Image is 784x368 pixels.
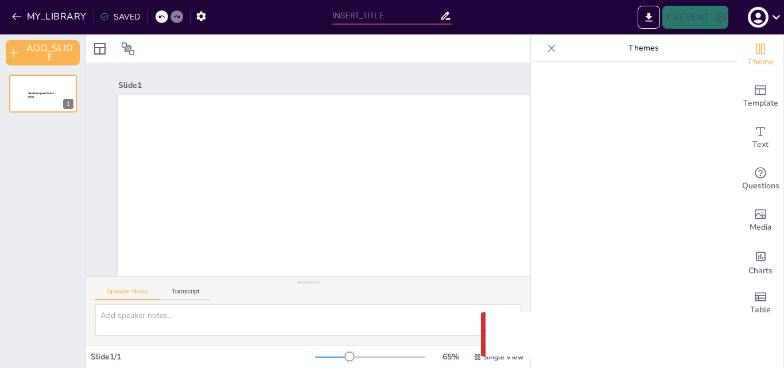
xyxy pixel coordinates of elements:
div: Change the overall theme [738,34,783,76]
p: Something went wrong with the request. (CORS) [518,328,738,342]
span: Text [752,138,769,151]
span: Table [750,304,771,316]
input: INSERT_TITLE [332,7,440,24]
button: Speaker Notes [95,288,160,300]
button: EXPORT_TO_POWERPOINT [638,6,660,29]
div: Add ready made slides [738,76,783,117]
span: Media [750,221,772,234]
span: Sendsteps presentation editor [28,92,54,98]
button: ADD_SLIDE [6,40,80,65]
div: Add images, graphics, shapes or video [738,200,783,241]
span: Theme [747,56,774,68]
div: Slide 1 [118,80,705,91]
button: Transcript [160,288,211,300]
p: Themes [561,34,726,62]
span: Position [121,42,135,56]
div: 65 % [437,351,464,362]
button: PRESENT [662,6,728,29]
div: Layout [91,40,109,58]
div: Get real-time input from your audience [738,158,783,200]
span: Template [743,97,778,110]
div: Add charts and graphs [738,241,783,282]
div: SAVED [100,11,140,22]
div: Add text boxes [738,117,783,158]
div: Slide 1 / 1 [91,351,315,362]
div: 1 [9,75,77,113]
span: Charts [748,265,773,277]
div: 1 [63,99,73,109]
button: MY_LIBRARY [9,7,91,26]
span: Questions [742,180,779,192]
div: Add a table [738,282,783,324]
